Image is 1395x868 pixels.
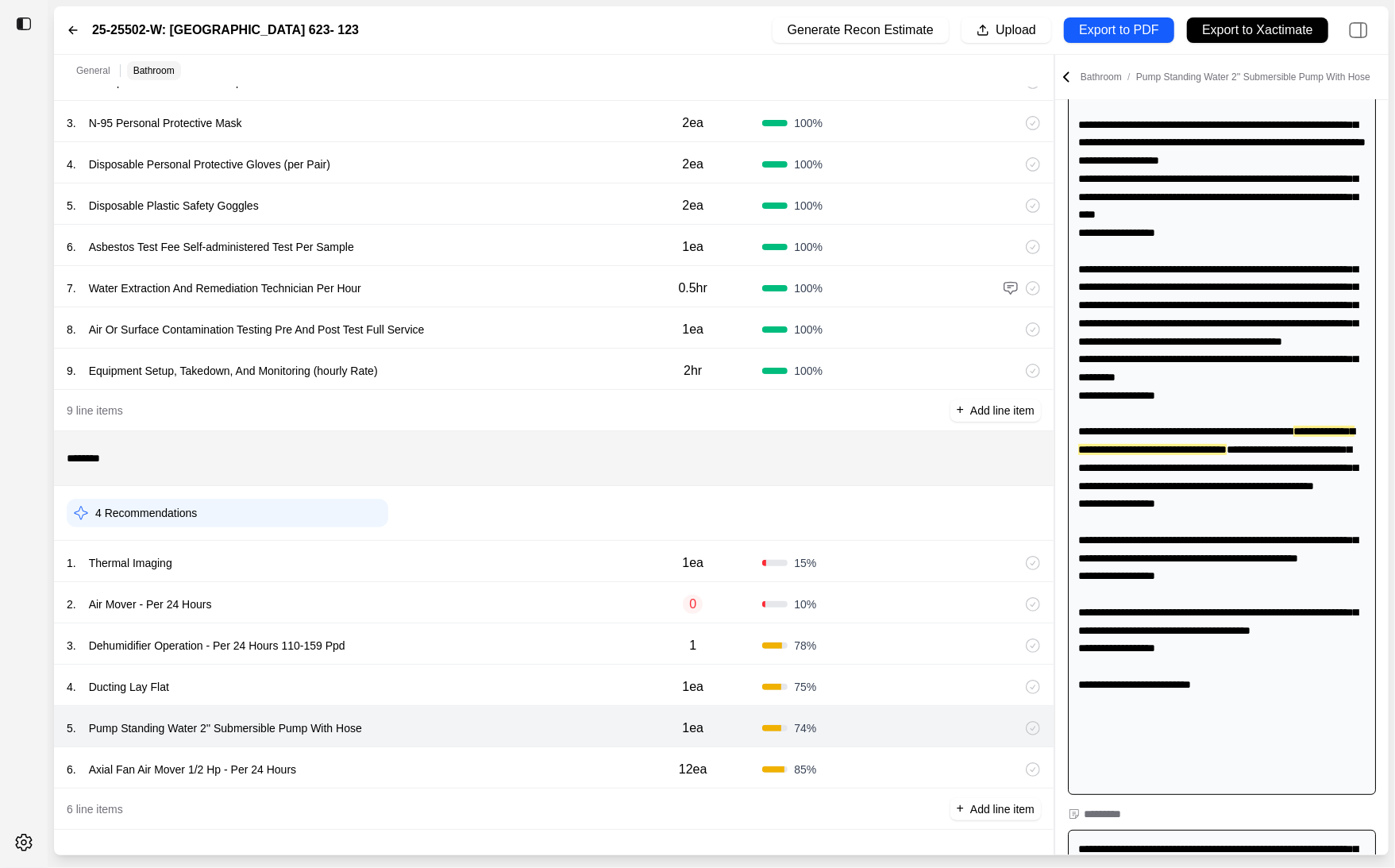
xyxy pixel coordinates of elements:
[684,361,702,380] p: 2hr
[682,719,703,738] p: 1ea
[1202,21,1313,40] p: Export to Xactimate
[794,322,823,338] span: 100 %
[67,115,76,131] p: 3 .
[1136,71,1370,83] span: Pump Standing Water 2'' Submersible Pump With Hose
[133,64,175,77] p: Bathroom
[961,17,1051,43] button: Upload
[794,762,816,777] span: 85 %
[67,720,76,736] p: 5 .
[1081,71,1370,83] p: Bathroom
[773,17,949,43] button: Generate Recon Estimate
[689,636,696,655] p: 1
[83,195,265,217] p: Disposable Plastic Safety Goggles
[83,593,218,615] p: Air Mover - Per 24 Hours
[794,239,823,255] span: 100 %
[682,114,703,133] p: 2ea
[794,679,816,695] span: 75 %
[794,638,816,654] span: 78 %
[83,635,352,657] p: Dehumidifier Operation - Per 24 Hours 110-159 Ppd
[794,198,823,214] span: 100 %
[950,798,1041,820] button: +Add line item
[682,320,703,339] p: 1ea
[67,762,76,777] p: 6 .
[83,552,179,574] p: Thermal Imaging
[1187,17,1328,43] button: Export to Xactimate
[67,679,76,695] p: 4 .
[83,277,368,299] p: Water Extraction And Remediation Technician Per Hour
[1122,71,1136,83] span: /
[788,21,934,40] p: Generate Recon Estimate
[67,403,123,419] p: 9 line items
[67,596,76,612] p: 2 .
[679,760,707,779] p: 12ea
[67,555,76,571] p: 1 .
[682,237,703,257] p: 1ea
[682,554,703,573] p: 1ea
[83,360,384,382] p: Equipment Setup, Takedown, And Monitoring (hourly Rate)
[1064,17,1174,43] button: Export to PDF
[794,363,823,379] span: 100 %
[67,322,76,338] p: 8 .
[76,64,110,77] p: General
[83,758,303,781] p: Axial Fan Air Mover 1/2 Hp - Per 24 Hours
[83,153,337,176] p: Disposable Personal Protective Gloves (per Pair)
[67,198,76,214] p: 5 .
[794,280,823,296] span: 100 %
[67,156,76,172] p: 4 .
[794,555,816,571] span: 15 %
[683,595,703,614] p: 0
[970,403,1035,419] p: Add line item
[67,801,123,817] p: 6 line items
[67,638,76,654] p: 3 .
[67,363,76,379] p: 9 .
[95,505,197,521] p: 4 Recommendations
[996,21,1036,40] p: Upload
[970,801,1035,817] p: Add line item
[83,112,249,134] p: N-95 Personal Protective Mask
[682,155,703,174] p: 2ea
[957,401,964,419] p: +
[1079,21,1158,40] p: Export to PDF
[1341,13,1376,48] img: right-panel.svg
[794,720,816,736] span: 74 %
[16,16,32,32] img: toggle sidebar
[794,115,823,131] span: 100 %
[67,280,76,296] p: 7 .
[83,717,368,739] p: Pump Standing Water 2'' Submersible Pump With Hose
[92,21,359,40] label: 25-25502-W: [GEOGRAPHIC_DATA] 623- 123
[682,677,703,696] p: 1ea
[794,596,816,612] span: 10 %
[957,800,964,818] p: +
[83,236,360,258] p: Asbestos Test Fee Self-administered Test Per Sample
[83,676,175,698] p: Ducting Lay Flat
[950,399,1041,422] button: +Add line item
[794,156,823,172] span: 100 %
[1003,280,1019,296] img: comment
[67,239,76,255] p: 6 .
[83,318,431,341] p: Air Or Surface Contamination Testing Pre And Post Test Full Service
[679,279,707,298] p: 0.5hr
[682,196,703,215] p: 2ea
